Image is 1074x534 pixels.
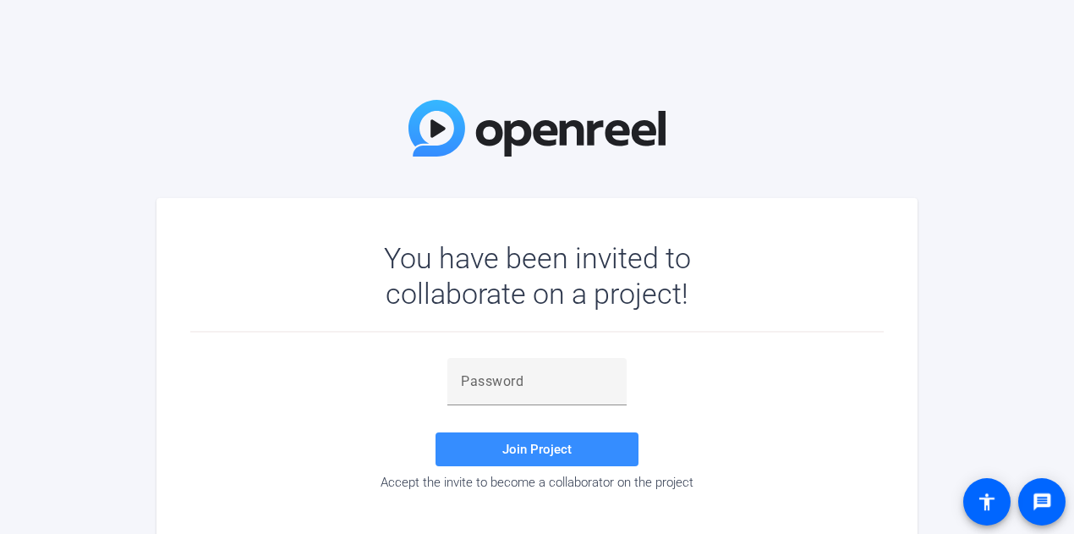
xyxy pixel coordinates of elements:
img: OpenReel Logo [408,100,666,157]
div: You have been invited to collaborate on a project! [335,240,740,311]
button: Join Project [436,432,638,466]
mat-icon: accessibility [977,492,997,512]
input: Password [461,372,613,392]
span: Join Project [502,442,572,457]
div: Accept the invite to become a collaborator on the project [190,475,884,490]
mat-icon: message [1032,492,1052,512]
